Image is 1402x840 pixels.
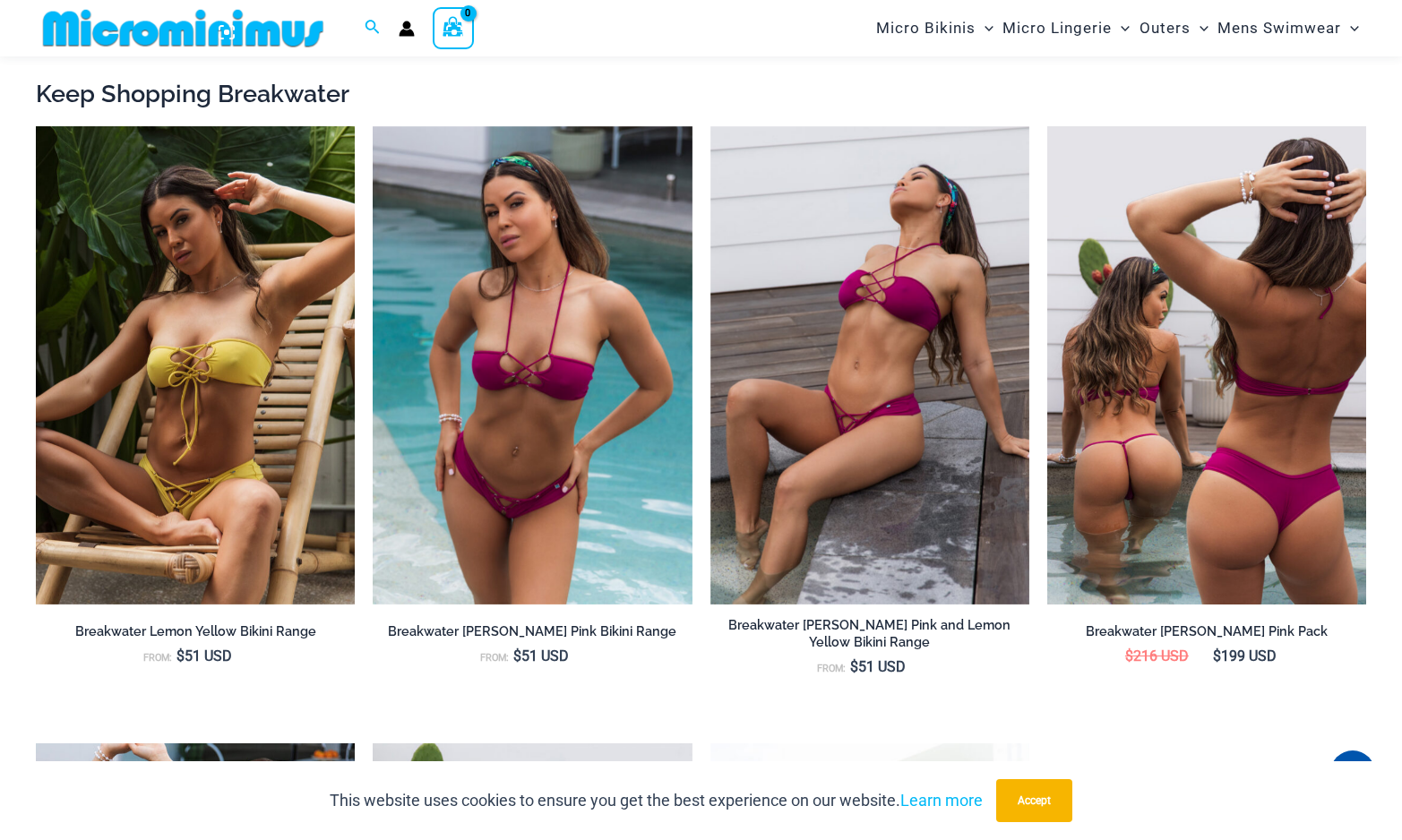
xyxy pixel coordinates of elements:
[365,17,381,39] a: Search icon link
[36,78,1366,109] h2: Keep Shopping Breakwater
[976,5,993,51] span: Menu Toggle
[36,126,355,604] a: Breakwater Lemon Yellow 341 halter 4956 Short 03Breakwater Lemon Yellow 341 halter 4956 Short 02B...
[1217,5,1341,51] span: Mens Swimwear
[996,779,1072,822] button: Accept
[1213,647,1221,664] span: $
[1213,5,1363,51] a: Mens SwimwearMenu ToggleMenu Toggle
[1047,126,1366,604] a: Breakwater Berry Pink Bikini PackBreakwater Berry Pink Bikini Pack 2Breakwater Berry Pink Bikini ...
[710,126,1029,604] a: Breakwater Berry Pink 341 halter 4956 Short 10Breakwater Lemon Yellow 341 halter 4956 Short 03Bre...
[399,21,415,37] a: Account icon link
[710,126,1029,604] img: Breakwater Berry Pink 341 halter 4956 Short 10
[850,658,906,675] bdi: 51 USD
[433,7,474,48] a: View Shopping Cart, empty
[513,647,569,664] bdi: 51 USD
[876,5,976,51] span: Micro Bikinis
[36,126,355,604] img: Breakwater Lemon Yellow 341 halter 4956 Short 03
[373,623,692,640] h2: Breakwater [PERSON_NAME] Pink Bikini Range
[1047,126,1366,604] img: Breakwater Berry Pink Bikini Pack 2
[900,791,983,810] a: Learn more
[850,658,858,675] span: $
[1341,5,1359,51] span: Menu Toggle
[817,663,846,674] span: From:
[1002,5,1112,51] span: Micro Lingerie
[330,787,983,814] p: This website uses cookies to ensure you get the best experience on our website.
[1125,647,1189,664] bdi: 216 USD
[36,623,355,647] a: Breakwater Lemon Yellow Bikini Range
[1191,5,1208,51] span: Menu Toggle
[513,647,521,664] span: $
[710,617,1029,650] h2: Breakwater [PERSON_NAME] Pink and Lemon Yellow Bikini Range
[36,623,355,640] h2: Breakwater Lemon Yellow Bikini Range
[1047,623,1366,647] a: Breakwater [PERSON_NAME] Pink Pack
[143,652,172,664] span: From:
[869,3,1366,54] nav: Site Navigation
[1140,5,1191,51] span: Outers
[373,126,692,604] img: Breakwater Berry Pink 341 halter 4956 Short 05
[1047,623,1366,640] h2: Breakwater [PERSON_NAME] Pink Pack
[1125,647,1133,664] span: $
[710,617,1029,657] a: Breakwater [PERSON_NAME] Pink and Lemon Yellow Bikini Range
[176,647,232,664] bdi: 51 USD
[1213,647,1277,664] bdi: 199 USD
[36,8,331,48] img: MM SHOP LOGO FLAT
[373,126,692,604] a: Breakwater Berry Pink 341 halter 4956 Short 05Breakwater Berry Pink 341 halter 4956 Short 06Break...
[1112,5,1130,51] span: Menu Toggle
[1135,5,1213,51] a: OutersMenu ToggleMenu Toggle
[872,5,998,51] a: Micro BikinisMenu ToggleMenu Toggle
[176,647,185,664] span: $
[373,623,692,647] a: Breakwater [PERSON_NAME] Pink Bikini Range
[998,5,1134,51] a: Micro LingerieMenu ToggleMenu Toggle
[480,652,509,664] span: From:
